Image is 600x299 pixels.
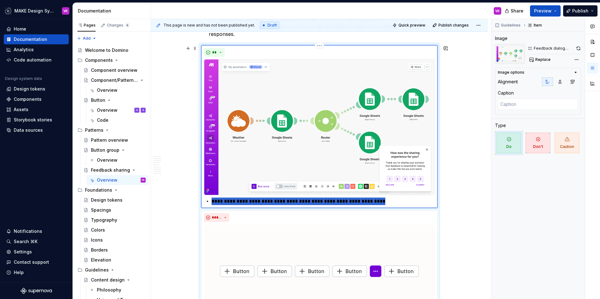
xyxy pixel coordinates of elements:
div: Type [495,122,506,129]
span: This page is new and has not been published yet. [163,23,255,28]
span: Do [497,133,521,153]
span: Share [511,8,523,14]
span: Draft [267,23,277,28]
div: Content design [91,277,125,283]
button: Don't [524,131,552,155]
div: VK [495,8,500,13]
div: Foundations [85,187,112,193]
div: Component overview [91,67,137,73]
div: Typography [91,217,117,223]
div: Settings [14,249,32,255]
button: Help [4,267,69,277]
span: Publish [572,8,588,14]
div: Elevation [91,257,111,263]
div: Overview [97,177,117,183]
span: Caution [555,133,579,153]
a: OverviewAA [87,105,148,115]
div: VK [63,8,68,13]
a: Analytics [4,45,69,55]
div: Icons [91,237,103,243]
button: Caution [553,131,581,155]
div: Feedback sharing [91,167,130,173]
div: Design system data [5,76,42,81]
div: Data sources [14,127,43,133]
div: Guidelines [85,267,109,273]
a: Design tokens [4,84,69,94]
div: Button [91,97,105,103]
div: MAKE Design System [14,8,54,14]
a: Documentation [4,34,69,44]
a: Typography [81,215,148,225]
button: Publish changes [431,21,472,30]
div: Overview [97,87,117,93]
div: Design tokens [14,86,45,92]
button: Notifications [4,226,69,236]
a: Elevation [81,255,148,265]
a: Home [4,24,69,34]
div: A [136,107,138,113]
div: Overview [97,157,117,163]
div: Notifications [14,228,42,234]
span: Quick preview [398,23,425,28]
a: Borders [81,245,148,255]
button: Search ⌘K [4,237,69,247]
div: Search ⌘K [14,238,37,245]
div: Components [75,55,148,65]
button: Replace [527,55,553,64]
button: Contact support [4,257,69,267]
button: Publish [563,5,597,17]
span: Guidelines [501,23,521,28]
button: Do [495,131,523,155]
a: OverviewVK [87,175,148,185]
img: f5634f2a-3c0d-4c0b-9dc3-3862a3e014c7.png [4,7,12,15]
div: Home [14,26,26,32]
button: Guidelines [493,21,523,30]
div: Documentation [14,36,47,42]
a: Code automation [4,55,69,65]
div: Patterns [85,127,103,133]
a: Overview [87,155,148,165]
a: Storybook stories [4,115,69,125]
button: Quick preview [391,21,428,30]
img: 01f5433d-d1c1-4605-9381-c10474a42a42.png [204,59,435,195]
div: Guidelines [75,265,148,275]
span: Publish changes [438,23,469,28]
a: Spacings [81,205,148,215]
div: Welcome to Domino [85,47,128,53]
button: Preview [530,5,561,17]
div: Analytics [14,47,34,53]
span: Preview [534,8,552,14]
div: Code [97,117,108,123]
div: Overview [97,107,117,113]
svg: Supernova Logo [21,288,52,294]
div: Documentation [78,8,148,14]
div: Image options [498,70,524,75]
a: Icons [81,235,148,245]
a: Component overview [81,65,148,75]
div: Colors [91,227,105,233]
div: Spacings [91,207,111,213]
div: A [142,107,144,113]
div: Design tokens [91,197,122,203]
div: Pattern overview [91,137,128,143]
a: Code [87,115,148,125]
a: Welcome to Domino [75,45,148,55]
div: Image [495,35,507,42]
div: Foundations [75,185,148,195]
button: Add [75,34,98,43]
div: VK [142,177,145,183]
div: Contact support [14,259,49,265]
div: Pages [77,23,96,28]
div: Patterns [75,125,148,135]
a: Assets [4,105,69,115]
a: Content design [81,275,148,285]
button: Share [502,5,527,17]
div: Caption [498,90,514,96]
a: Colors [81,225,148,235]
a: Overview [87,85,148,95]
div: Code automation [14,57,52,63]
a: Design tokens [81,195,148,205]
div: Changes [107,23,130,28]
div: Component/Pattern [template] [91,77,138,83]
